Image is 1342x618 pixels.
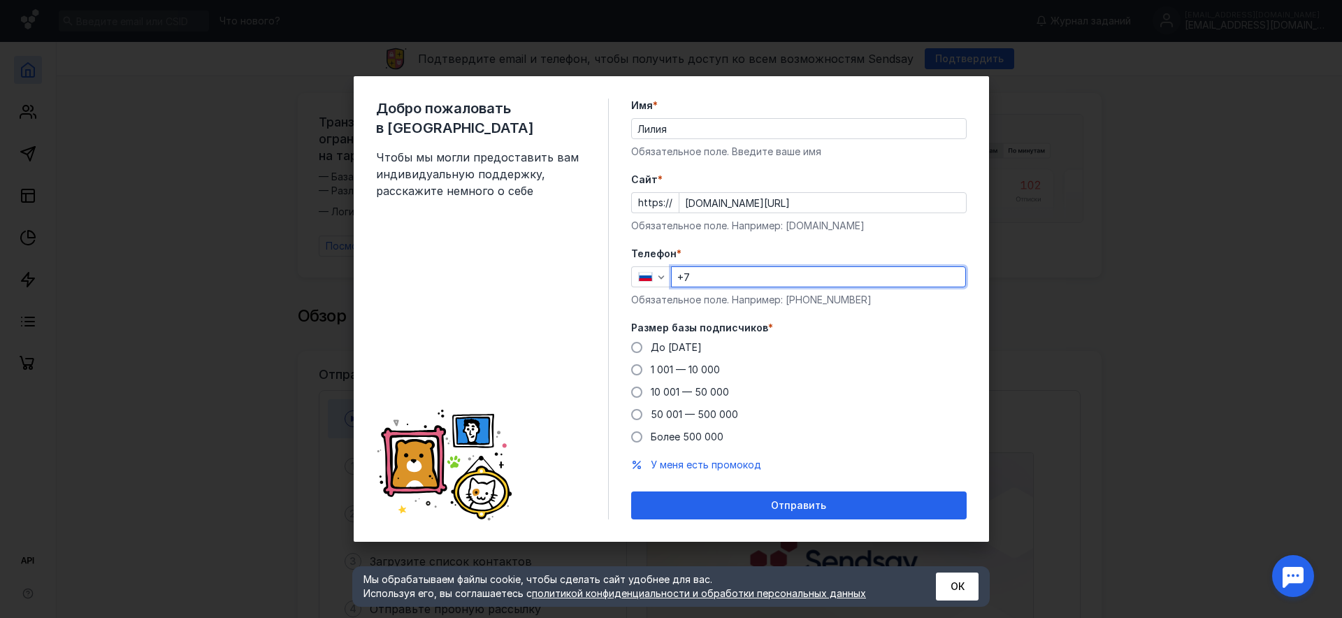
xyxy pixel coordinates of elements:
[651,459,761,470] span: У меня есть промокод
[363,573,902,601] div: Мы обрабатываем файлы cookie, чтобы сделать сайт удобнее для вас. Используя его, вы соглашаетесь c
[651,431,723,443] span: Более 500 000
[631,321,768,335] span: Размер базы подписчиков
[651,458,761,472] button: У меня есть промокод
[651,364,720,375] span: 1 001 — 10 000
[376,149,586,199] span: Чтобы мы могли предоставить вам индивидуальную поддержку, расскажите немного о себе
[631,293,967,307] div: Обязательное поле. Например: [PHONE_NUMBER]
[771,500,826,512] span: Отправить
[631,99,653,113] span: Имя
[376,99,586,138] span: Добро пожаловать в [GEOGRAPHIC_DATA]
[936,573,979,601] button: ОК
[651,341,702,353] span: До [DATE]
[631,247,677,261] span: Телефон
[532,587,866,599] a: политикой конфиденциальности и обработки персональных данных
[651,386,729,398] span: 10 001 — 50 000
[651,408,738,420] span: 50 001 — 500 000
[631,219,967,233] div: Обязательное поле. Например: [DOMAIN_NAME]
[631,173,658,187] span: Cайт
[631,491,967,519] button: Отправить
[631,145,967,159] div: Обязательное поле. Введите ваше имя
